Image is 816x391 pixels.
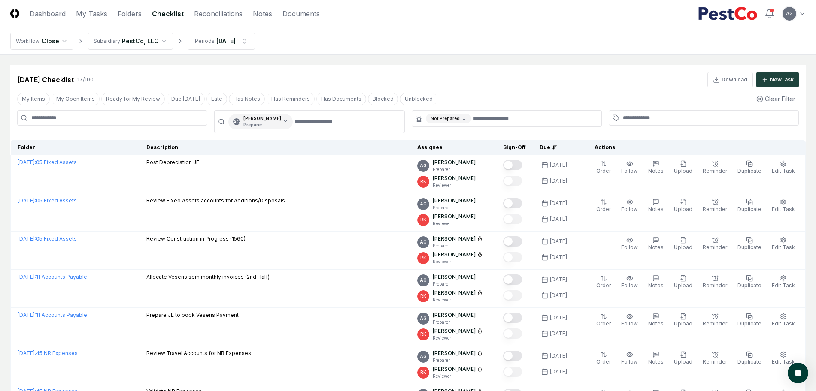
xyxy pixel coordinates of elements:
[646,349,665,367] button: Notes
[595,311,613,329] button: Order
[146,197,285,205] p: Review Fixed Assets accounts for Additions/Disposals
[253,9,272,19] a: Notes
[433,159,476,166] p: [PERSON_NAME]
[77,76,94,84] div: 17 / 100
[595,197,613,215] button: Order
[433,365,476,373] p: [PERSON_NAME]
[503,236,522,247] button: Mark complete
[503,351,522,361] button: Mark complete
[368,93,398,105] button: Blocked
[420,369,426,376] span: RK
[11,140,140,155] th: Folder
[503,313,522,323] button: Mark complete
[146,235,246,243] p: Review Construction in Progress (1560)
[540,144,574,151] div: Due
[770,76,794,84] div: New Task
[619,349,640,367] button: Follow
[206,93,227,105] button: Late
[433,166,476,173] p: Preparer
[782,6,797,21] button: AG
[316,93,366,105] button: Has Documents
[18,312,87,318] a: [DATE]:11 Accounts Payable
[146,349,251,357] p: Review Travel Accounts for NR Expenses
[433,311,476,319] p: [PERSON_NAME]
[503,214,522,224] button: Mark complete
[433,174,476,182] p: [PERSON_NAME]
[672,235,694,253] button: Upload
[674,244,692,250] span: Upload
[756,72,799,87] button: NewTask
[595,273,613,291] button: Order
[420,315,427,322] span: AG
[672,311,694,329] button: Upload
[18,197,36,204] span: [DATE] :
[596,320,611,327] span: Order
[420,217,426,223] span: RK
[18,159,77,165] a: [DATE]:05 Fixed Assets
[703,206,727,212] span: Reminder
[621,358,638,365] span: Follow
[703,358,727,365] span: Reminder
[426,114,471,123] div: Not Prepared
[550,330,567,337] div: [DATE]
[701,159,729,177] button: Reminder
[400,93,437,105] button: Unblocked
[701,311,729,329] button: Reminder
[243,122,281,128] p: Preparer
[420,201,427,207] span: AG
[770,311,797,329] button: Edit Task
[770,159,797,177] button: Edit Task
[772,244,795,250] span: Edit Task
[18,235,36,242] span: [DATE] :
[433,297,482,303] p: Reviewer
[674,282,692,289] span: Upload
[30,9,66,19] a: Dashboard
[18,274,87,280] a: [DATE]:11 Accounts Payable
[420,162,427,169] span: AG
[619,273,640,291] button: Follow
[648,244,664,250] span: Notes
[621,244,638,250] span: Follow
[619,235,640,253] button: Follow
[698,7,758,21] img: PestCo logo
[550,215,567,223] div: [DATE]
[195,37,215,45] div: Periods
[188,33,255,50] button: Periods[DATE]
[703,320,727,327] span: Reminder
[503,176,522,186] button: Mark complete
[420,255,426,261] span: RK
[420,293,426,299] span: RK
[596,206,611,212] span: Order
[619,311,640,329] button: Follow
[496,140,533,155] th: Sign-Off
[621,282,638,289] span: Follow
[140,140,410,155] th: Description
[550,292,567,299] div: [DATE]
[433,182,476,189] p: Reviewer
[420,331,426,337] span: RK
[772,358,795,365] span: Edit Task
[737,358,761,365] span: Duplicate
[146,311,239,319] p: Prepare JE to book Veseris Payment
[707,72,753,87] button: Download
[737,244,761,250] span: Duplicate
[550,177,567,185] div: [DATE]
[737,206,761,212] span: Duplicate
[18,235,77,242] a: [DATE]:05 Fixed Assets
[703,282,727,289] span: Reminder
[433,335,482,341] p: Reviewer
[648,320,664,327] span: Notes
[595,159,613,177] button: Order
[503,252,522,262] button: Mark complete
[619,159,640,177] button: Follow
[674,168,692,174] span: Upload
[10,9,19,18] img: Logo
[18,350,78,356] a: [DATE]:45 NR Expenses
[118,9,142,19] a: Folders
[18,274,36,280] span: [DATE] :
[18,312,36,318] span: [DATE] :
[736,235,763,253] button: Duplicate
[433,205,476,211] p: Preparer
[433,259,482,265] p: Reviewer
[753,91,799,107] button: Clear Filter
